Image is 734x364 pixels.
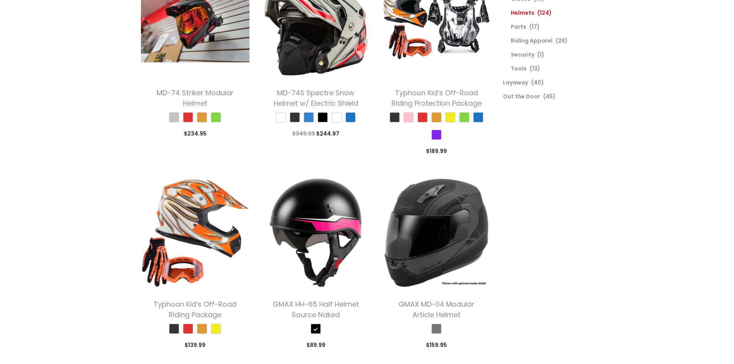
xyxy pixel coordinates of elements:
[273,299,359,319] a: GMAX HH-65 Half Helmet Source Naked
[157,88,234,108] a: MD-74 Striker Modular Helmet
[399,299,474,319] a: GMAX MD-04 Modular Article Helmet
[537,51,544,58] span: (1)
[274,88,358,108] a: MD-74S Spectre Snow Helmet w/ Electric Shield
[426,341,447,349] span: 159.95
[184,130,187,137] span: $
[185,341,188,349] span: $
[511,51,534,58] a: Security
[382,178,491,287] img: Product image
[316,130,339,137] span: 244.97
[154,299,236,319] a: Typhoon Kid’s Off-Road Riding Package
[556,37,568,45] span: (28)
[316,130,320,137] span: $
[503,79,528,86] a: Layaway
[292,130,315,137] span: 349.99
[426,147,447,155] span: 189.99
[529,23,540,31] span: (17)
[306,341,310,349] span: $
[530,65,540,72] span: (13)
[531,79,544,86] span: (40)
[306,341,325,349] span: 89.99
[426,341,429,349] span: $
[185,341,205,349] span: 139.99
[511,65,527,72] a: Tools
[261,178,370,287] img: Product image
[503,93,540,100] a: Out the Door
[543,93,556,100] span: (45)
[537,9,552,17] span: (124)
[426,147,429,155] span: $
[511,37,553,45] a: Riding Apparel
[392,88,482,108] a: Typhoon Kid’s Off-Road Riding Protection Package
[511,23,526,31] a: Parts
[184,130,207,137] span: 234.95
[511,9,534,17] a: Helmets
[292,130,296,137] span: $
[141,178,250,287] img: Product image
